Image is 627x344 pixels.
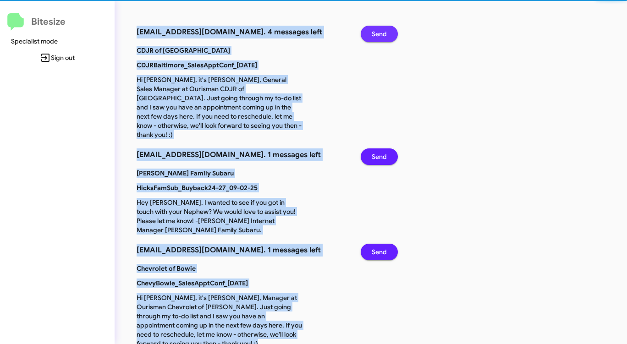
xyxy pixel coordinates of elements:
[137,244,347,257] h3: [EMAIL_ADDRESS][DOMAIN_NAME]. 1 messages left
[137,61,257,69] b: CDJRBaltimore_SalesApptConf_[DATE]
[137,46,230,55] b: CDJR of [GEOGRAPHIC_DATA]
[137,279,248,287] b: ChevyBowie_SalesApptConf_[DATE]
[361,148,398,165] button: Send
[372,26,387,42] span: Send
[7,13,66,31] a: Bitesize
[137,26,347,38] h3: [EMAIL_ADDRESS][DOMAIN_NAME]. 4 messages left
[372,244,387,260] span: Send
[361,26,398,42] button: Send
[372,148,387,165] span: Send
[137,148,347,161] h3: [EMAIL_ADDRESS][DOMAIN_NAME]. 1 messages left
[137,169,234,177] b: [PERSON_NAME] Family Subaru
[137,264,196,273] b: Chevrolet of Bowie
[130,75,309,139] p: Hi [PERSON_NAME], it's [PERSON_NAME], General Sales Manager at Ourisman CDJR of [GEOGRAPHIC_DATA]...
[361,244,398,260] button: Send
[137,184,258,192] b: HicksFamSub_Buyback24-27_09-02-25
[7,49,107,66] span: Sign out
[130,198,309,235] p: Hey [PERSON_NAME]. I wanted to see if you got in touch with your Nephew? We would love to assist ...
